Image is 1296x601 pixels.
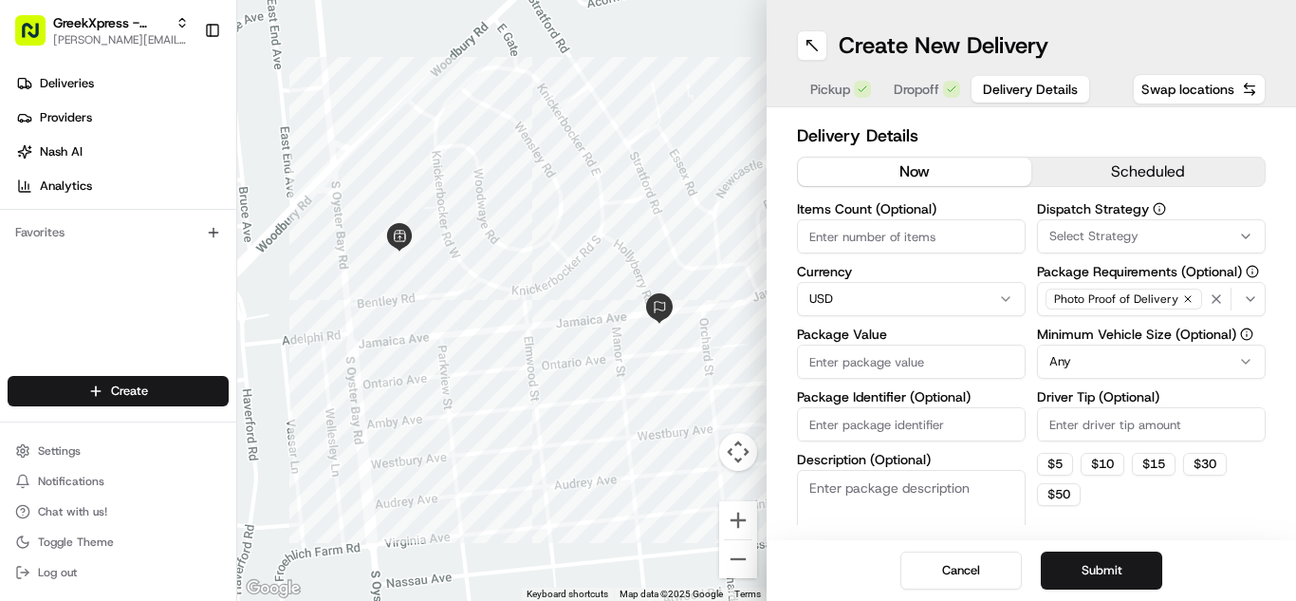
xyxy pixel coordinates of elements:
button: Cancel [900,552,1022,590]
a: 📗Knowledge Base [11,366,153,400]
div: We're available if you need us! [65,200,240,216]
button: $30 [1183,453,1227,476]
button: Package Requirements (Optional) [1246,265,1259,278]
input: Enter driver tip amount [1037,407,1266,441]
a: Terms (opens in new tab) [734,589,761,599]
span: Delivery Details [983,80,1078,99]
button: Map camera controls [719,433,757,471]
label: Description (Optional) [797,453,1026,466]
span: Chat with us! [38,504,107,519]
span: API Documentation [179,373,305,392]
h1: Create New Delivery [839,30,1048,61]
button: Submit [1041,552,1162,590]
a: Deliveries [8,68,236,99]
input: Clear [49,122,313,142]
label: Dispatch Strategy [1037,202,1266,216]
button: Swap locations [1133,74,1266,104]
span: Notifications [38,474,104,489]
a: Analytics [8,171,236,201]
button: Toggle Theme [8,529,229,555]
button: Notifications [8,468,229,495]
span: Pylon [189,420,230,434]
button: $15 [1132,453,1176,476]
button: Chat with us! [8,498,229,525]
span: Nash AI [40,143,83,160]
button: Zoom in [719,501,757,539]
button: now [798,158,1031,186]
input: Enter package identifier [797,407,1026,441]
button: scheduled [1031,158,1265,186]
button: See all [294,243,345,266]
label: Package Requirements (Optional) [1037,265,1266,278]
button: $5 [1037,453,1073,476]
button: Settings [8,438,229,464]
img: Regen Pajulas [19,276,49,307]
img: 1736555255976-a54dd68f-1ca7-489b-9aae-adbdc363a1c4 [38,295,53,310]
span: Settings [38,443,81,459]
span: Dropoff [894,80,939,99]
span: • [142,294,149,310]
button: Log out [8,559,229,586]
span: Toggle Theme [38,535,114,550]
span: Deliveries [40,75,94,92]
div: Start new chat [65,181,311,200]
span: Log out [38,565,77,580]
label: Currency [797,265,1026,278]
img: Google [242,576,305,601]
span: Create [111,383,148,400]
h2: Delivery Details [797,122,1266,149]
span: Providers [40,109,92,126]
button: Keyboard shortcuts [527,588,608,601]
button: Start new chat [323,187,345,210]
span: Analytics [40,178,92,195]
span: Photo Proof of Delivery [1054,291,1178,307]
button: GreekXpress - Plainview[PERSON_NAME][EMAIL_ADDRESS][DOMAIN_NAME] [8,8,196,53]
a: Powered byPylon [134,419,230,434]
span: Swap locations [1141,80,1234,99]
div: 💻 [160,375,176,390]
button: Zoom out [719,540,757,578]
span: Map data ©2025 Google [620,589,723,599]
label: Driver Tip (Optional) [1037,390,1266,404]
a: Open this area in Google Maps (opens a new window) [242,576,305,601]
label: Items Count (Optional) [797,202,1026,216]
img: Nash [19,19,57,57]
button: Minimum Vehicle Size (Optional) [1240,328,1253,341]
button: $10 [1081,453,1124,476]
button: Create [8,376,229,406]
span: Select Strategy [1049,228,1139,245]
span: [DATE] [153,294,192,310]
input: Enter number of items [797,219,1026,254]
p: Welcome 👋 [19,76,345,106]
a: Providers [8,103,236,133]
a: Nash AI [8,137,236,167]
label: Package Value [797,328,1026,341]
button: Select Strategy [1037,219,1266,254]
button: $50 [1037,483,1081,506]
div: Past conversations [19,247,127,262]
button: Dispatch Strategy [1153,202,1166,216]
label: Package Identifier (Optional) [797,390,1026,404]
span: Knowledge Base [38,373,145,392]
button: [PERSON_NAME][EMAIL_ADDRESS][DOMAIN_NAME] [53,32,189,47]
input: Enter package value [797,345,1026,379]
img: 1736555255976-a54dd68f-1ca7-489b-9aae-adbdc363a1c4 [19,181,53,216]
label: Minimum Vehicle Size (Optional) [1037,328,1266,341]
span: Pickup [810,80,850,99]
button: GreekXpress - Plainview [53,13,168,32]
div: 📗 [19,375,34,390]
div: Favorites [8,217,229,248]
a: 💻API Documentation [153,366,312,400]
span: Regen Pajulas [59,294,139,310]
button: Photo Proof of Delivery [1037,282,1266,316]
